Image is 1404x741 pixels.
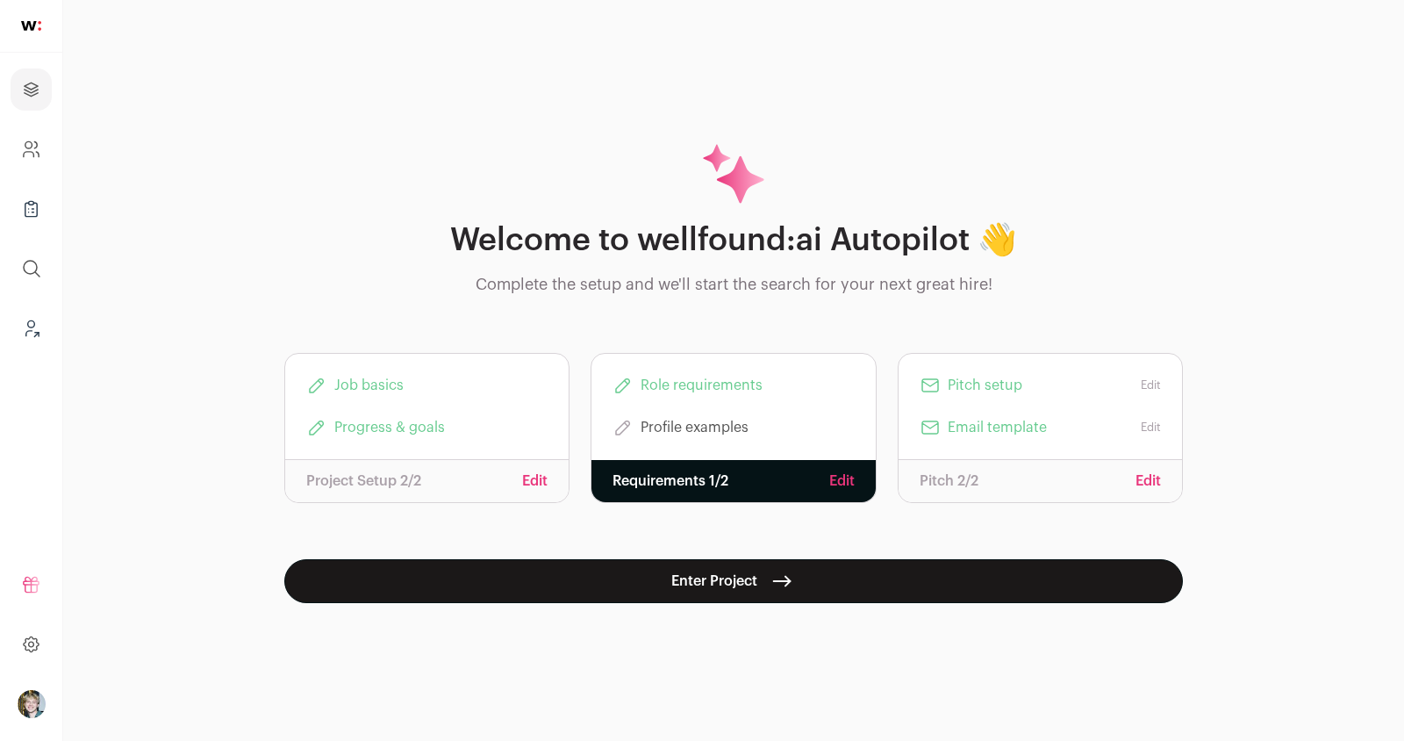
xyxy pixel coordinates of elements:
p: Pitch 2/2 [920,471,978,492]
p: Complete the setup and we'll start the search for your next great hire! [476,272,992,297]
button: Open dropdown [18,690,46,718]
a: Edit [1141,421,1161,435]
p: Requirements 1/2 [612,471,728,492]
a: Edit [1141,378,1161,392]
img: 6494470-medium_jpg [18,690,46,718]
span: Profile examples [641,417,749,438]
a: Leads (Backoffice) [11,307,52,349]
a: Edit [829,471,855,492]
a: Company and ATS Settings [11,128,52,170]
span: Email template [948,417,1047,438]
button: Enter Project [284,559,1183,603]
h1: Welcome to wellfound:ai Autopilot 👋 [450,223,1017,258]
span: Role requirements [641,375,763,396]
a: Edit [522,471,548,492]
p: Project Setup 2/2 [306,471,421,492]
span: Job basics [334,375,404,396]
img: wellfound-shorthand-0d5821cbd27db2630d0214b213865d53afaa358527fdda9d0ea32b1df1b89c2c.svg [21,21,41,31]
span: Pitch setup [948,375,1022,396]
a: Company Lists [11,188,52,230]
a: Projects [11,68,52,111]
span: Progress & goals [334,417,445,438]
a: Edit [1135,471,1161,492]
